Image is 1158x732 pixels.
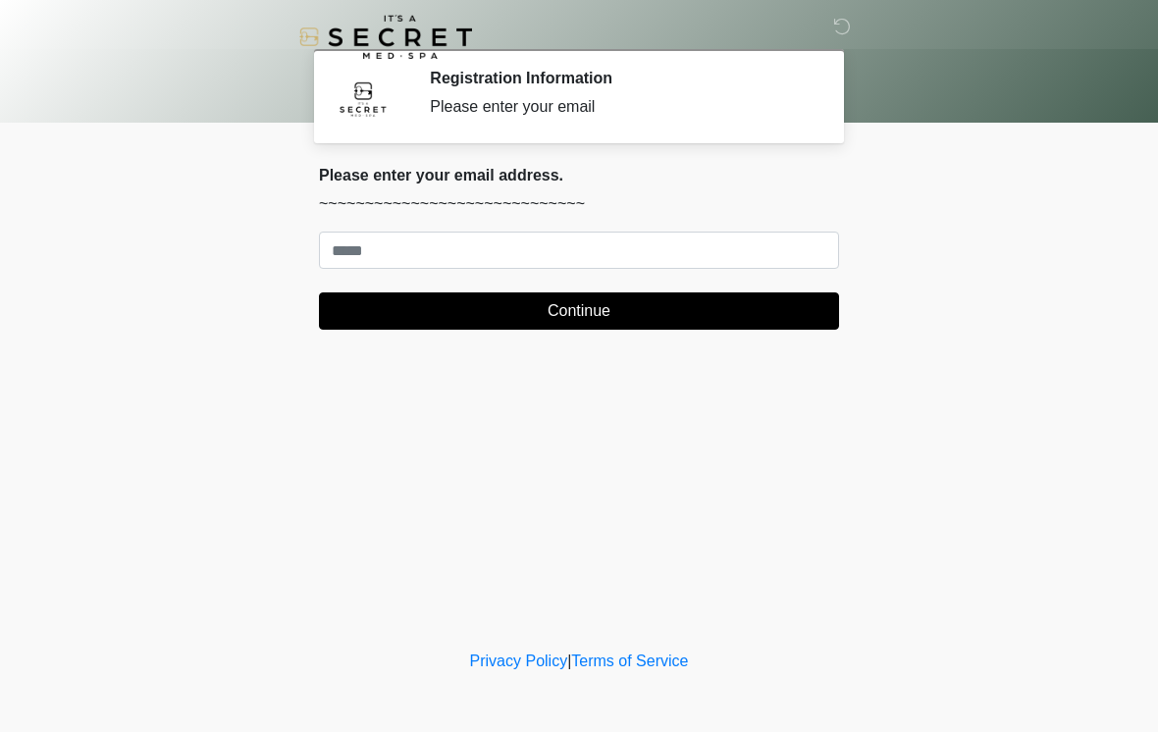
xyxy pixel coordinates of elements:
button: Continue [319,292,839,330]
a: Terms of Service [571,653,688,669]
h2: Please enter your email address. [319,166,839,184]
a: Privacy Policy [470,653,568,669]
img: Agent Avatar [334,69,393,128]
a: | [567,653,571,669]
p: ~~~~~~~~~~~~~~~~~~~~~~~~~~~~~ [319,192,839,216]
img: It's A Secret Med Spa Logo [299,15,472,59]
h2: Registration Information [430,69,810,87]
div: Please enter your email [430,95,810,119]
